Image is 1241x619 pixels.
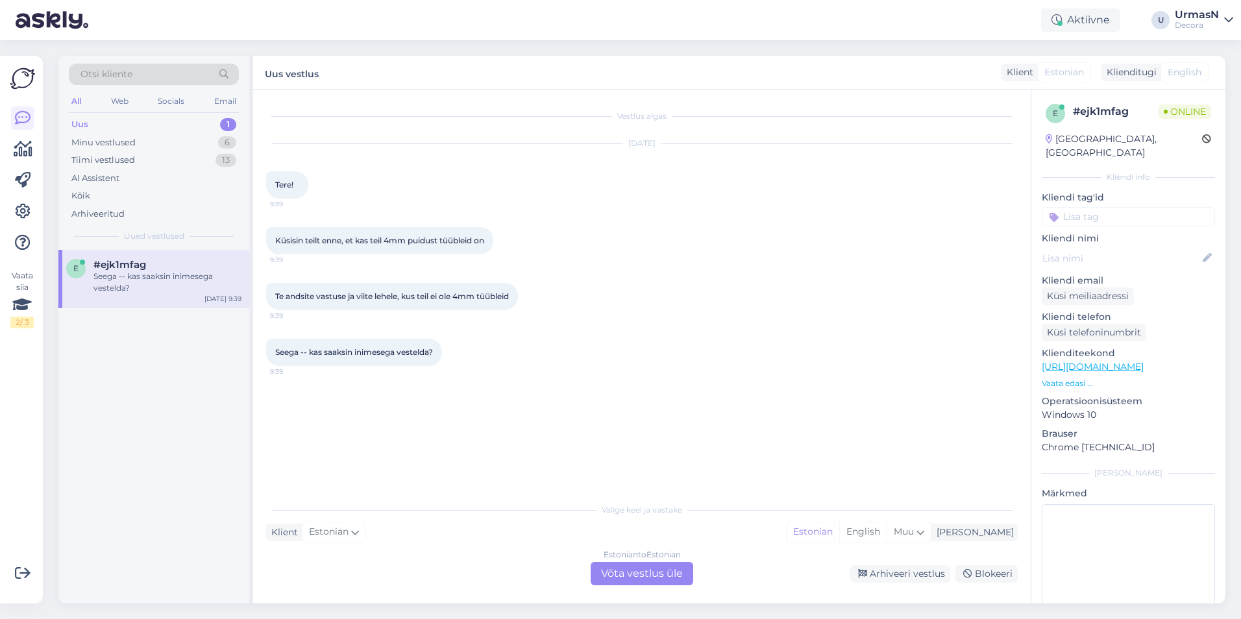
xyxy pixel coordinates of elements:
[71,208,125,221] div: Arhiveeritud
[1042,378,1215,389] p: Vaata edasi ...
[218,136,236,149] div: 6
[266,110,1018,122] div: Vestlus algas
[1042,467,1215,479] div: [PERSON_NAME]
[275,236,484,245] span: Küsisin teilt enne, et kas teil 4mm puidust tüübleid on
[1168,66,1201,79] span: English
[220,118,236,131] div: 1
[931,526,1014,539] div: [PERSON_NAME]
[1042,324,1146,341] div: Küsi telefoninumbrit
[1175,10,1233,30] a: UrmasNDecora
[1101,66,1157,79] div: Klienditugi
[1042,232,1215,245] p: Kliendi nimi
[270,367,319,376] span: 9:39
[1042,427,1215,441] p: Brauser
[212,93,239,110] div: Email
[93,271,241,294] div: Seega -- kas saaksin inimesega vestelda?
[265,64,319,81] label: Uus vestlus
[204,294,241,304] div: [DATE] 9:39
[124,230,184,242] span: Uued vestlused
[10,66,35,91] img: Askly Logo
[1159,104,1211,119] span: Online
[1053,108,1058,118] span: e
[266,526,298,539] div: Klient
[1046,132,1202,160] div: [GEOGRAPHIC_DATA], [GEOGRAPHIC_DATA]
[1151,11,1170,29] div: U
[839,522,887,542] div: English
[275,347,433,357] span: Seega -- kas saaksin inimesega vestelda?
[73,263,79,273] span: e
[270,199,319,209] span: 9:39
[1042,274,1215,287] p: Kliendi email
[266,138,1018,149] div: [DATE]
[1042,207,1215,226] input: Lisa tag
[1042,346,1215,360] p: Klienditeekond
[309,525,349,539] span: Estonian
[591,562,693,585] div: Võta vestlus üle
[71,172,119,185] div: AI Assistent
[270,311,319,321] span: 9:39
[266,504,1018,516] div: Valige keel ja vastake
[1175,20,1219,30] div: Decora
[1044,66,1084,79] span: Estonian
[215,154,236,167] div: 13
[71,154,135,167] div: Tiimi vestlused
[955,565,1018,583] div: Blokeeri
[1041,8,1120,32] div: Aktiivne
[10,270,34,328] div: Vaata siia
[850,565,950,583] div: Arhiveeri vestlus
[69,93,84,110] div: All
[275,291,509,301] span: Te andsite vastuse ja viite lehele, kus teil ei ole 4mm tüübleid
[270,255,319,265] span: 9:39
[275,180,293,189] span: Tere!
[1042,287,1134,305] div: Küsi meiliaadressi
[894,526,914,537] span: Muu
[1042,441,1215,454] p: Chrome [TECHNICAL_ID]
[80,67,132,81] span: Otsi kliente
[71,118,88,131] div: Uus
[1042,361,1144,372] a: [URL][DOMAIN_NAME]
[787,522,839,542] div: Estonian
[1042,251,1200,265] input: Lisa nimi
[108,93,131,110] div: Web
[1042,310,1215,324] p: Kliendi telefon
[1001,66,1033,79] div: Klient
[1042,191,1215,204] p: Kliendi tag'id
[604,549,681,561] div: Estonian to Estonian
[10,317,34,328] div: 2 / 3
[71,189,90,202] div: Kõik
[1042,408,1215,422] p: Windows 10
[93,259,146,271] span: #ejk1mfag
[155,93,187,110] div: Socials
[1042,487,1215,500] p: Märkmed
[1175,10,1219,20] div: UrmasN
[1073,104,1159,119] div: # ejk1mfag
[1042,394,1215,408] p: Operatsioonisüsteem
[71,136,136,149] div: Minu vestlused
[1042,171,1215,183] div: Kliendi info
